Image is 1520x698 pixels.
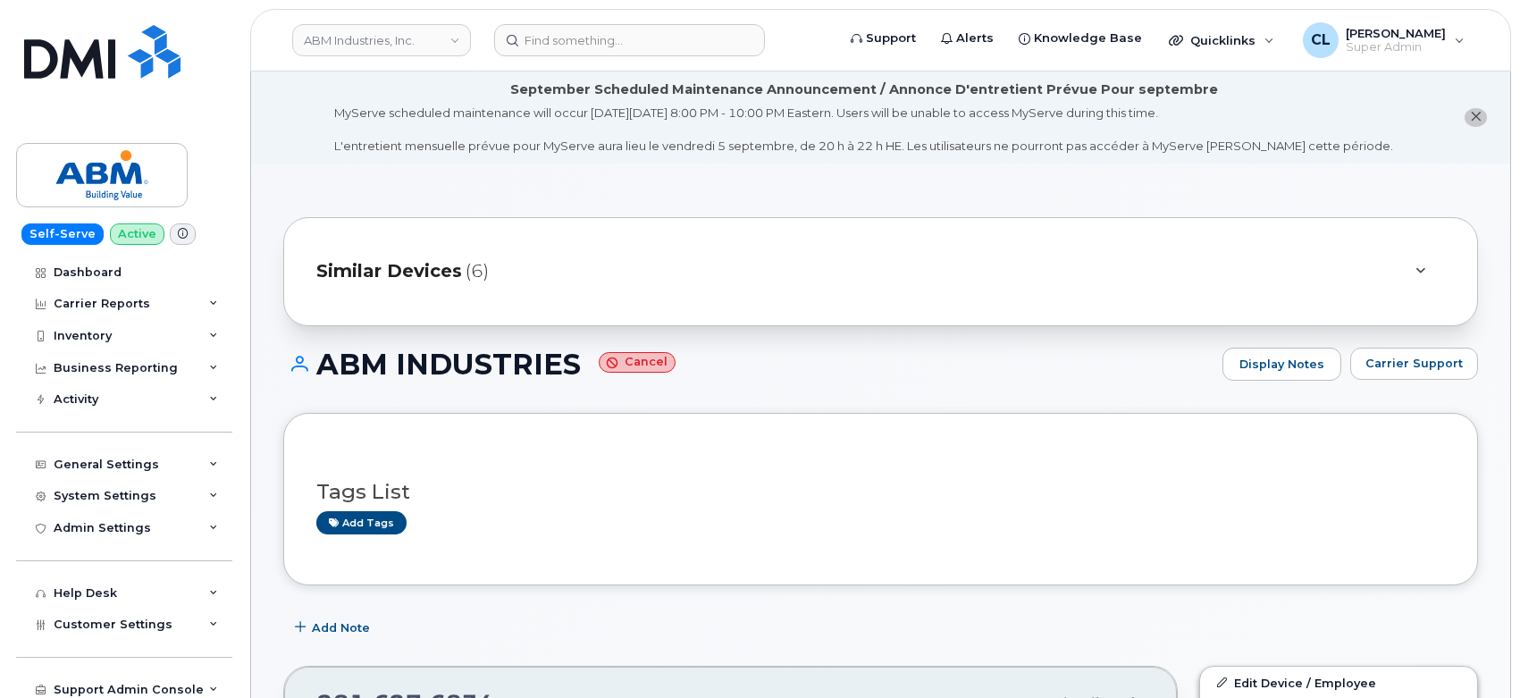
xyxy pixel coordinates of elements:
[1365,355,1463,372] span: Carrier Support
[283,612,385,644] button: Add Note
[510,80,1218,99] div: September Scheduled Maintenance Announcement / Annonce D'entretient Prévue Pour septembre
[312,619,370,636] span: Add Note
[1350,348,1478,380] button: Carrier Support
[283,349,1213,380] h1: ABM INDUSTRIES
[316,258,462,284] span: Similar Devices
[1465,108,1487,127] button: close notification
[316,481,1445,503] h3: Tags List
[466,258,489,284] span: (6)
[334,105,1393,155] div: MyServe scheduled maintenance will occur [DATE][DATE] 8:00 PM - 10:00 PM Eastern. Users will be u...
[316,511,407,534] a: Add tags
[1222,348,1341,382] a: Display Notes
[599,352,676,373] small: Cancel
